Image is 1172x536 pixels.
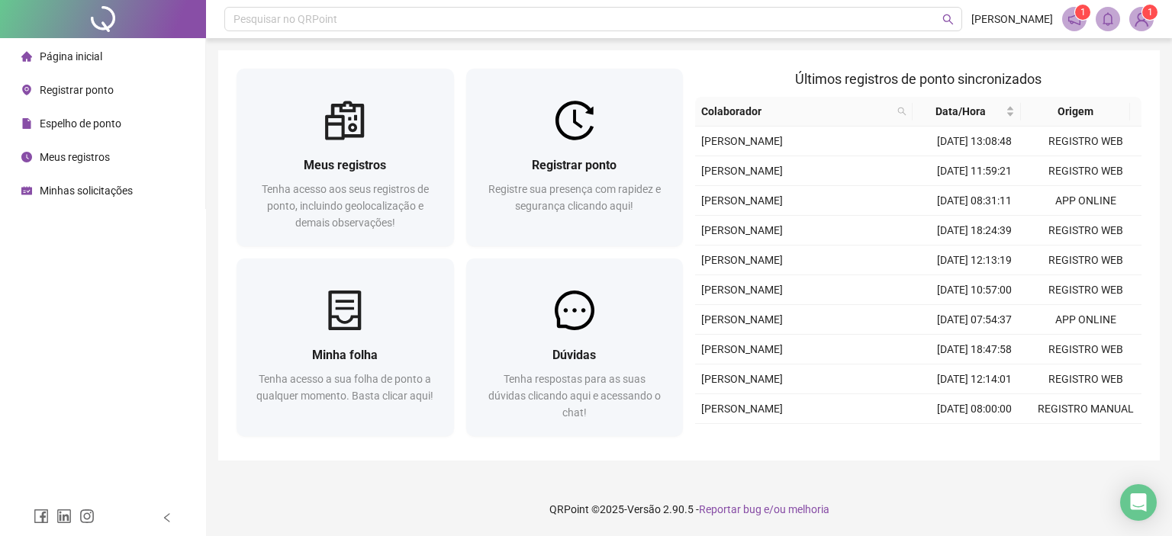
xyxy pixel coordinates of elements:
td: REGISTRO WEB [1030,335,1141,364]
a: Minha folhaTenha acesso a sua folha de ponto a qualquer momento. Basta clicar aqui! [237,258,454,436]
td: REGISTRO WEB [1030,156,1141,186]
span: instagram [79,509,95,524]
span: Minha folha [312,348,378,362]
img: 92402 [1130,8,1153,30]
span: [PERSON_NAME] [701,194,783,207]
td: [DATE] 11:59:21 [919,156,1030,186]
span: Colaborador [701,103,891,120]
span: Registre sua presença com rapidez e segurança clicando aqui! [488,183,661,212]
footer: QRPoint © 2025 - 2.90.5 - [206,483,1172,536]
span: Espelho de ponto [40,117,121,130]
span: environment [21,85,32,95]
span: facebook [34,509,49,524]
td: [DATE] 13:08:48 [919,127,1030,156]
span: Registrar ponto [40,84,114,96]
span: file [21,118,32,129]
td: REGISTRO WEB [1030,246,1141,275]
td: APP ONLINE [1030,305,1141,335]
td: [DATE] 08:00:00 [919,394,1030,424]
th: Data/Hora [913,97,1021,127]
span: search [897,107,906,116]
td: [DATE] 18:24:39 [919,216,1030,246]
span: schedule [21,185,32,196]
span: Dúvidas [552,348,596,362]
span: 1 [1080,7,1086,18]
td: [DATE] 10:57:00 [919,275,1030,305]
span: Data/Hora [919,103,1003,120]
span: [PERSON_NAME] [701,254,783,266]
span: Meus registros [40,151,110,163]
span: [PERSON_NAME] [971,11,1053,27]
span: [PERSON_NAME] [701,313,783,326]
span: Reportar bug e/ou melhoria [699,503,829,515]
span: [PERSON_NAME] [701,165,783,177]
span: Minhas solicitações [40,185,133,197]
span: home [21,51,32,62]
span: [PERSON_NAME] [701,373,783,385]
span: search [942,14,954,25]
th: Origem [1021,97,1129,127]
td: APP ONLINE [1030,186,1141,216]
span: Últimos registros de ponto sincronizados [795,71,1042,87]
span: Tenha acesso a sua folha de ponto a qualquer momento. Basta clicar aqui! [256,373,433,402]
td: REGISTRO WEB [1030,275,1141,305]
td: [DATE] 12:13:19 [919,246,1030,275]
span: search [894,100,910,123]
td: [DATE] 07:54:37 [919,305,1030,335]
div: Open Intercom Messenger [1120,484,1157,521]
span: clock-circle [21,152,32,162]
td: REGISTRO MANUAL [1030,394,1141,424]
span: left [162,512,172,523]
td: APP ONLINE [1030,424,1141,454]
span: bell [1101,12,1115,26]
span: [PERSON_NAME] [701,224,783,236]
span: [PERSON_NAME] [701,135,783,147]
sup: Atualize o seu contato no menu Meus Dados [1142,5,1158,20]
td: REGISTRO WEB [1030,364,1141,394]
a: DúvidasTenha respostas para as suas dúvidas clicando aqui e acessando o chat! [466,258,684,436]
span: [PERSON_NAME] [701,343,783,355]
td: [DATE] 12:14:01 [919,364,1030,394]
sup: 1 [1075,5,1090,20]
span: Tenha acesso aos seus registros de ponto, incluindo geolocalização e demais observações! [262,183,429,229]
td: REGISTRO WEB [1030,216,1141,246]
a: Registrar pontoRegistre sua presença com rapidez e segurança clicando aqui! [466,69,684,246]
td: [DATE] 18:47:58 [919,335,1030,364]
span: Página inicial [40,50,102,63]
span: Meus registros [304,158,386,172]
td: [DATE] 18:26:10 [919,424,1030,454]
span: 1 [1148,7,1153,18]
span: Versão [627,503,661,515]
span: linkedin [56,509,72,524]
span: Registrar ponto [532,158,617,172]
td: [DATE] 08:31:11 [919,186,1030,216]
td: REGISTRO WEB [1030,127,1141,156]
a: Meus registrosTenha acesso aos seus registros de ponto, incluindo geolocalização e demais observa... [237,69,454,246]
span: [PERSON_NAME] [701,403,783,415]
span: [PERSON_NAME] [701,284,783,296]
span: notification [1067,12,1081,26]
span: Tenha respostas para as suas dúvidas clicando aqui e acessando o chat! [488,373,661,419]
